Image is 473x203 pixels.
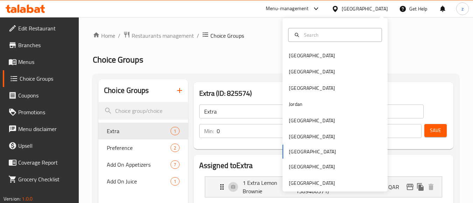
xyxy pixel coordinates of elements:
div: Expand [205,177,442,197]
div: Choices [171,160,179,169]
a: Edit Restaurant [3,20,79,37]
span: Save [430,126,441,135]
span: z [461,5,464,13]
span: Upsell [18,142,74,150]
span: 1 [171,178,179,185]
li: / [118,31,120,40]
span: Edit Restaurant [18,24,74,32]
div: [GEOGRAPHIC_DATA] [289,52,335,59]
span: Add On Juice [107,177,171,186]
input: Search [301,31,377,39]
a: Branches [3,37,79,53]
a: Grocery Checklist [3,171,79,188]
button: edit [405,182,415,192]
div: Menu-management [266,5,309,13]
div: Add On Juice1 [98,173,188,190]
span: 7 [171,161,179,168]
p: 1 Extra Lemon Brownie [243,179,296,195]
p: (ID: 1389486371) [296,179,332,195]
div: [GEOGRAPHIC_DATA] [289,179,335,187]
button: duplicate [415,182,426,192]
h2: Assigned to Extra [199,160,448,171]
button: delete [426,182,436,192]
a: Coupons [3,87,79,104]
div: Add On Appetizers7 [98,156,188,173]
span: Choice Groups [93,52,143,67]
div: [GEOGRAPHIC_DATA] [289,133,335,140]
a: Restaurants management [123,31,194,40]
div: [GEOGRAPHIC_DATA] [289,117,335,124]
span: Add On Appetizers [107,160,171,169]
h2: Choice Groups [104,85,149,96]
h3: Extra (ID: 825574) [199,88,448,99]
span: Extra [107,127,171,135]
a: Menus [3,53,79,70]
div: [GEOGRAPHIC_DATA] [289,163,335,171]
p: Min: [204,127,214,135]
span: Menu disclaimer [18,125,74,133]
div: Jordan [289,100,302,108]
li: / [197,31,199,40]
span: Promotions [18,108,74,116]
div: Preference2 [98,139,188,156]
button: Save [424,124,447,137]
span: 1 [171,128,179,135]
div: Choices [171,127,179,135]
span: Preference [107,144,171,152]
p: 15 QAR [381,183,405,191]
div: Extra1 [98,123,188,139]
a: Home [93,31,115,40]
input: search [98,102,188,120]
a: Promotions [3,104,79,121]
span: Branches [18,41,74,49]
div: Choices [171,177,179,186]
div: Choices [171,144,179,152]
span: Choice Groups [20,74,74,83]
a: Menu disclaimer [3,121,79,137]
span: Coverage Report [18,158,74,167]
div: [GEOGRAPHIC_DATA] [289,84,335,92]
li: Expand [199,174,448,200]
span: Coupons [18,91,74,100]
span: Restaurants management [132,31,194,40]
div: [GEOGRAPHIC_DATA] [342,5,388,13]
a: Upsell [3,137,79,154]
span: Grocery Checklist [18,175,74,183]
a: Coverage Report [3,154,79,171]
span: Choice Groups [210,31,244,40]
div: [GEOGRAPHIC_DATA] [289,68,335,75]
span: 2 [171,145,179,151]
nav: breadcrumb [93,31,459,40]
span: Menus [18,58,74,66]
a: Choice Groups [3,70,79,87]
